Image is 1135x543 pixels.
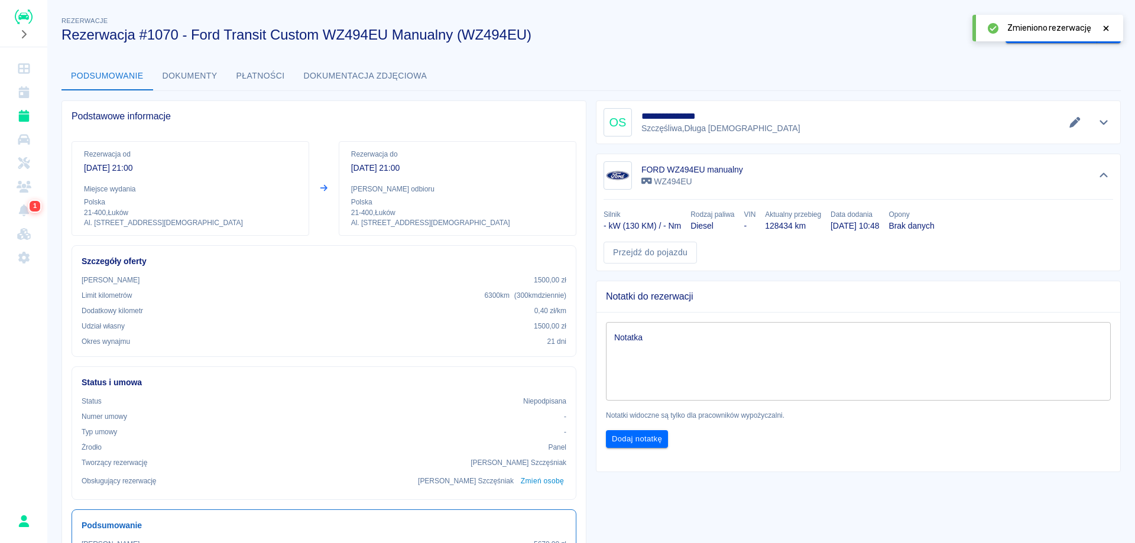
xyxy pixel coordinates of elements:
[5,175,43,199] a: Klienci
[744,209,755,220] p: VIN
[351,218,564,228] p: Al. [STREET_ADDRESS][DEMOGRAPHIC_DATA]
[523,396,566,407] p: Niepodpisana
[471,457,566,468] p: [PERSON_NAME] Szczęśniak
[606,164,630,187] img: Image
[534,275,566,285] p: 1500,00 zł
[1094,114,1114,131] button: Pokaż szczegóły
[604,108,632,136] div: OS
[518,473,566,490] button: Zmień osobę
[1007,22,1091,34] span: Zmieniono rezerwację
[514,291,566,300] span: ( 300 km dziennie )
[82,442,102,453] p: Żrodło
[690,220,734,232] p: Diesel
[641,164,743,175] h6: FORD WZ494EU manualny
[82,427,117,437] p: Typ umowy
[547,336,566,347] p: 21 dni
[765,209,821,220] p: Aktualny przebieg
[5,128,43,151] a: Flota
[82,321,125,331] p: Udział własny
[351,184,564,194] p: [PERSON_NAME] odbioru
[549,442,567,453] p: Panel
[1094,167,1114,184] button: Ukryj szczegóły
[690,209,734,220] p: Rodzaj paliwa
[564,427,566,437] p: -
[744,220,755,232] p: -
[82,396,102,407] p: Status
[888,209,934,220] p: Opony
[351,207,564,218] p: 21-400 , Łuków
[5,199,43,222] a: Powiadomienia
[61,62,153,90] button: Podsumowanie
[351,149,564,160] p: Rezerwacja do
[82,411,127,422] p: Numer umowy
[606,430,668,448] button: Dodaj notatkę
[153,62,227,90] button: Dokumenty
[31,200,39,212] span: 1
[534,305,566,316] p: 0,40 zł /km
[606,291,1111,303] span: Notatki do rezerwacji
[5,80,43,104] a: Kalendarz
[564,411,566,422] p: -
[61,27,996,43] h3: Rezerwacja #1070 - Ford Transit Custom WZ494EU Manualny (WZ494EU)
[82,457,147,468] p: Tworzący rezerwację
[604,242,697,264] a: Przejdź do pojazdu
[534,321,566,331] p: 1500,00 zł
[227,62,294,90] button: Płatności
[641,122,800,135] p: Szczęśliwa , Długa [DEMOGRAPHIC_DATA]
[418,476,514,486] p: [PERSON_NAME] Szczęśniak
[351,162,564,174] p: [DATE] 21:00
[82,255,566,268] h6: Szczegóły oferty
[606,410,1111,421] p: Notatki widoczne są tylko dla pracowników wypożyczalni.
[641,175,743,188] p: WZ494EU
[604,220,681,232] p: - kW (130 KM) / - Nm
[1065,114,1085,131] button: Edytuj dane
[82,275,140,285] p: [PERSON_NAME]
[84,197,297,207] p: Polska
[484,290,566,301] p: 6300 km
[82,476,157,486] p: Obsługujący rezerwację
[15,27,33,42] button: Rozwiń nawigację
[84,162,297,174] p: [DATE] 21:00
[604,209,681,220] p: Silnik
[5,151,43,175] a: Serwisy
[5,246,43,269] a: Ustawienia
[351,197,564,207] p: Polska
[84,149,297,160] p: Rezerwacja od
[82,336,130,347] p: Okres wynajmu
[294,62,437,90] button: Dokumentacja zdjęciowa
[82,290,132,301] p: Limit kilometrów
[765,220,821,232] p: 128434 km
[831,220,879,232] p: [DATE] 10:48
[82,376,566,389] h6: Status i umowa
[82,519,566,532] h6: Podsumowanie
[888,220,934,232] p: Brak danych
[5,104,43,128] a: Rezerwacje
[72,110,576,122] span: Podstawowe informacje
[831,209,879,220] p: Data dodania
[84,218,297,228] p: Al. [STREET_ADDRESS][DEMOGRAPHIC_DATA]
[84,207,297,218] p: 21-400 , Łuków
[82,305,143,316] p: Dodatkowy kilometr
[15,9,33,24] img: Renthelp
[5,57,43,80] a: Dashboard
[84,184,297,194] p: Miejsce wydania
[5,222,43,246] a: Widget WWW
[11,509,36,534] button: Sebastian Szczęśniak
[61,17,108,24] span: Rezerwacje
